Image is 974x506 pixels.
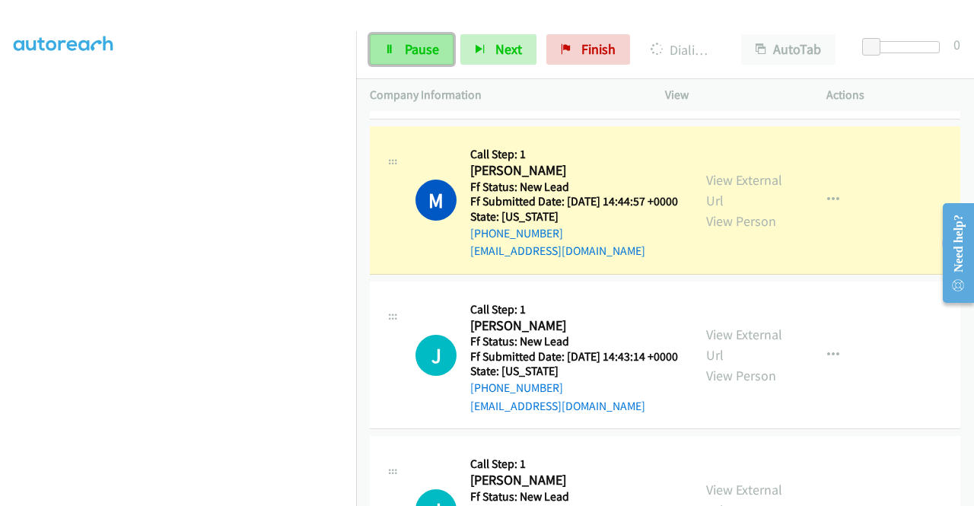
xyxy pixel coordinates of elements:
[546,34,630,65] a: Finish
[665,86,799,104] p: View
[415,335,457,376] h1: J
[470,243,645,258] a: [EMAIL_ADDRESS][DOMAIN_NAME]
[370,34,454,65] a: Pause
[953,34,960,55] div: 0
[470,399,645,413] a: [EMAIL_ADDRESS][DOMAIN_NAME]
[470,334,678,349] h5: Ff Status: New Lead
[706,326,782,364] a: View External Url
[495,40,522,58] span: Next
[581,40,616,58] span: Finish
[470,364,678,379] h5: State: [US_STATE]
[651,40,714,60] p: Dialing [PERSON_NAME]
[931,193,974,313] iframe: Resource Center
[470,147,678,162] h5: Call Step: 1
[415,335,457,376] div: The call is yet to be attempted
[706,212,776,230] a: View Person
[706,171,782,209] a: View External Url
[470,162,673,180] h2: [PERSON_NAME]
[405,40,439,58] span: Pause
[470,194,678,209] h5: Ff Submitted Date: [DATE] 14:44:57 +0000
[470,317,673,335] h2: [PERSON_NAME]
[470,472,673,489] h2: [PERSON_NAME]
[470,380,563,395] a: [PHONE_NUMBER]
[826,86,960,104] p: Actions
[470,209,678,224] h5: State: [US_STATE]
[415,180,457,221] h1: M
[470,457,678,472] h5: Call Step: 1
[470,180,678,195] h5: Ff Status: New Lead
[470,226,563,240] a: [PHONE_NUMBER]
[470,489,678,504] h5: Ff Status: New Lead
[460,34,536,65] button: Next
[706,367,776,384] a: View Person
[741,34,836,65] button: AutoTab
[470,349,678,364] h5: Ff Submitted Date: [DATE] 14:43:14 +0000
[470,302,678,317] h5: Call Step: 1
[370,86,638,104] p: Company Information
